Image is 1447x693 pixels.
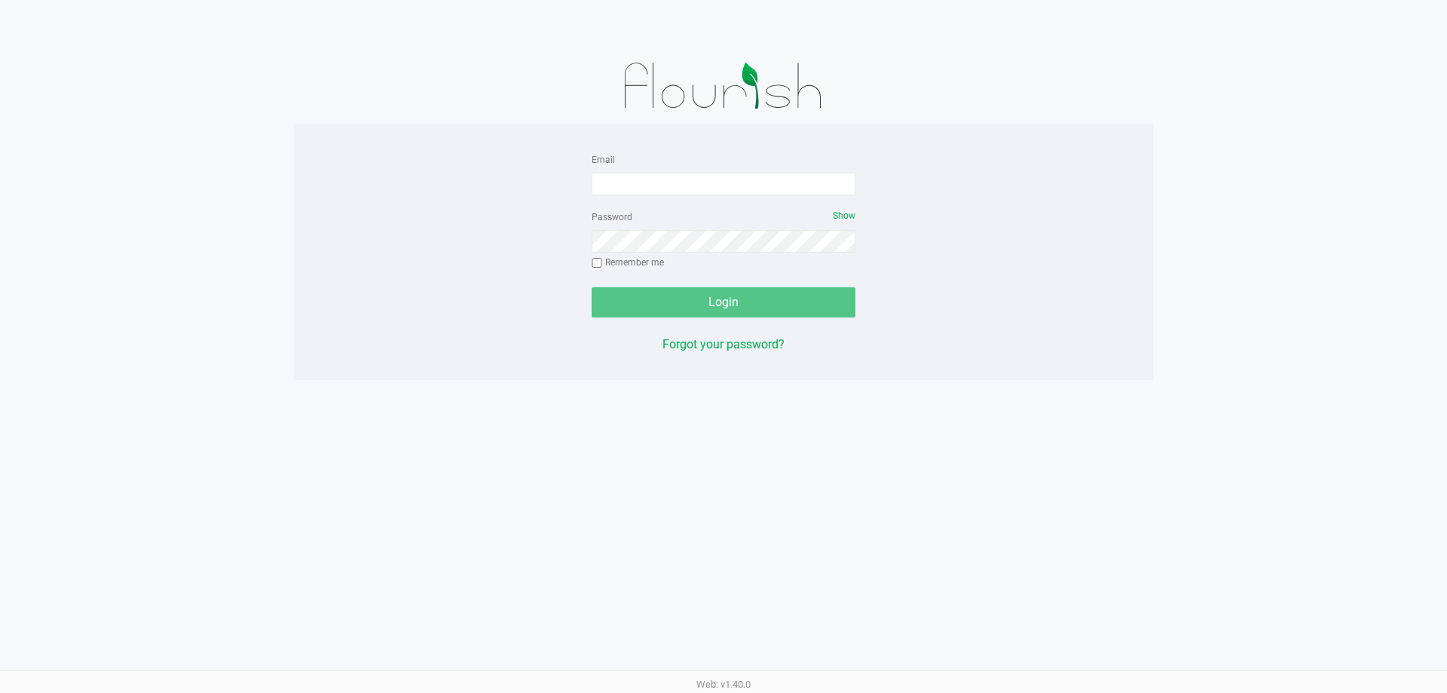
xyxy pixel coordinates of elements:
span: Show [833,210,855,221]
input: Remember me [592,258,602,268]
label: Email [592,153,615,167]
span: Web: v1.40.0 [696,679,751,690]
button: Forgot your password? [662,336,785,354]
label: Remember me [592,256,664,269]
label: Password [592,210,632,224]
